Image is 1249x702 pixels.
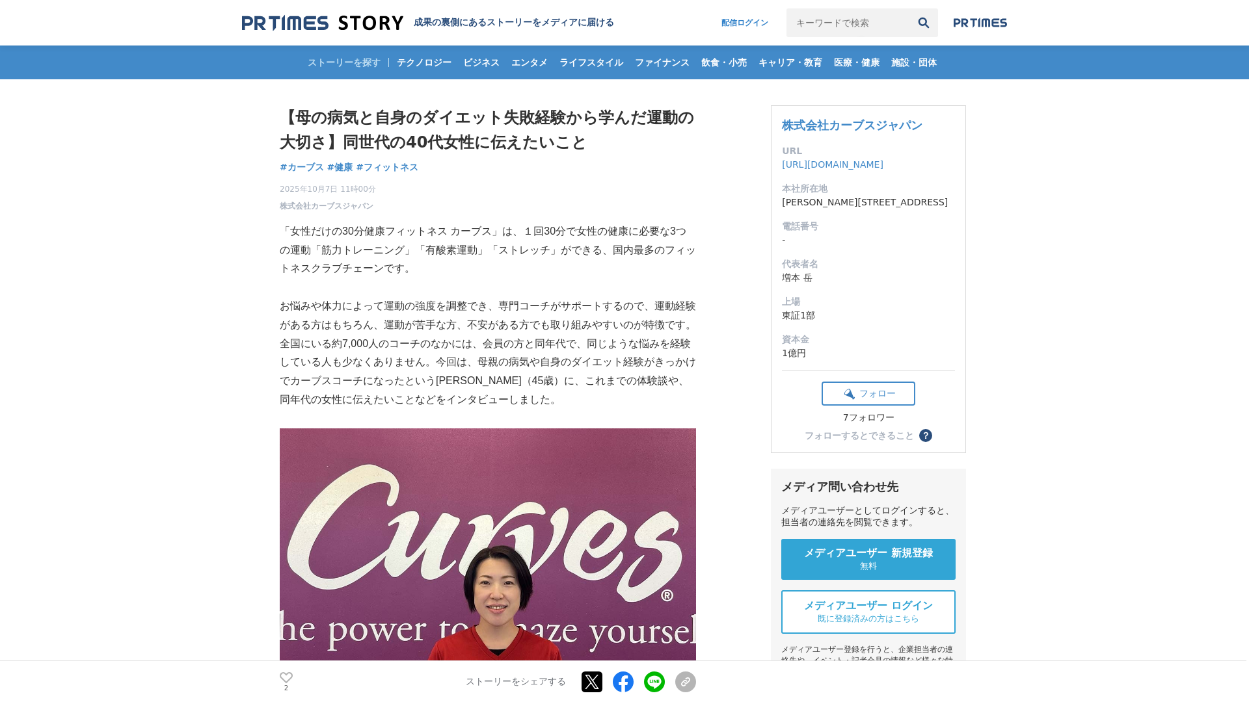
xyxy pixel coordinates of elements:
[782,182,955,196] dt: 本社所在地
[781,590,956,634] a: メディアユーザー ログイン 既に登録済みの方はこちら
[458,57,505,68] span: ビジネス
[805,431,914,440] div: フォローするとできること
[696,57,752,68] span: 飲食・小売
[280,161,324,173] span: #カーブス
[829,57,885,68] span: 医療・健康
[392,57,457,68] span: テクノロジー
[921,431,930,440] span: ？
[829,45,885,79] a: 医療・健康
[242,14,403,32] img: 成果の裏側にあるストーリーをメディアに届ける
[466,676,566,688] p: ストーリーをシェアする
[782,333,955,346] dt: 資本金
[786,8,909,37] input: キーワードで検索
[919,429,932,442] button: ？
[781,539,956,580] a: メディアユーザー 新規登録 無料
[782,220,955,233] dt: 電話番号
[781,479,956,495] div: メディア問い合わせ先
[782,346,955,360] dd: 1億円
[804,599,933,613] span: メディアユーザー ログイン
[781,644,956,699] div: メディアユーザー登録を行うと、企業担当者の連絡先や、イベント・記者会見の情報など様々な特記情報を閲覧できます。 ※内容はストーリー・プレスリリースにより異なります。
[327,161,353,174] a: #健康
[909,8,938,37] button: 検索
[554,57,628,68] span: ライフスタイル
[782,233,955,247] dd: -
[781,505,956,528] div: メディアユーザーとしてログインすると、担当者の連絡先を閲覧できます。
[280,684,293,691] p: 2
[356,161,418,174] a: #フィットネス
[818,613,919,625] span: 既に登録済みの方はこちら
[753,57,827,68] span: キャリア・教育
[414,17,614,29] h2: 成果の裏側にあるストーリーをメディアに届ける
[782,295,955,309] dt: 上場
[458,45,505,79] a: ビジネス
[886,45,942,79] a: 施設・団体
[860,560,877,572] span: 無料
[280,161,324,174] a: #カーブス
[506,45,553,79] a: エンタメ
[782,144,955,158] dt: URL
[822,412,915,424] div: 7フォロワー
[886,57,942,68] span: 施設・団体
[280,105,696,155] h1: 【母の病気と自身のダイエット失敗経験から学んだ運動の大切さ】同世代の40代女性に伝えたいこと
[280,222,696,278] p: 「女性だけの30分健康フィットネス カーブス」は、１回30分で女性の健康に必要な3つの運動「筋力トレーニング」「有酸素運動」「ストレッチ」ができる、国内最多のフィットネスクラブチェーンです。
[804,547,933,560] span: メディアユーザー 新規登録
[242,14,614,32] a: 成果の裏側にあるストーリーをメディアに届ける 成果の裏側にあるストーリーをメディアに届ける
[822,382,915,406] button: フォロー
[280,183,376,195] span: 2025年10月7日 11時00分
[782,196,955,209] dd: [PERSON_NAME][STREET_ADDRESS]
[782,309,955,322] dd: 東証1部
[782,271,955,285] dd: 増本 岳
[280,200,373,212] a: 株式会社カーブスジャパン
[954,18,1007,28] img: prtimes
[392,45,457,79] a: テクノロジー
[782,159,883,170] a: [URL][DOMAIN_NAME]
[753,45,827,79] a: キャリア・教育
[708,8,781,37] a: 配信ログイン
[554,45,628,79] a: ライフスタイル
[630,57,695,68] span: ファイナンス
[696,45,752,79] a: 飲食・小売
[782,257,955,271] dt: 代表者名
[782,118,922,132] a: 株式会社カーブスジャパン
[280,297,696,335] p: お悩みや体力によって運動の強度を調整でき、専門コーチがサポートするので、運動経験がある方はもちろん、運動が苦手な方、不安がある方でも取り組みやすいのが特徴です。
[356,161,418,173] span: #フィットネス
[506,57,553,68] span: エンタメ
[327,161,353,173] span: #健康
[630,45,695,79] a: ファイナンス
[280,335,696,409] p: 全国にいる約7,000人のコーチのなかには、会員の方と同年代で、同じような悩みを経験している人も少なくありません。今回は、母親の病気や自身のダイエット経験がきっかけでカーブスコーチになったという...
